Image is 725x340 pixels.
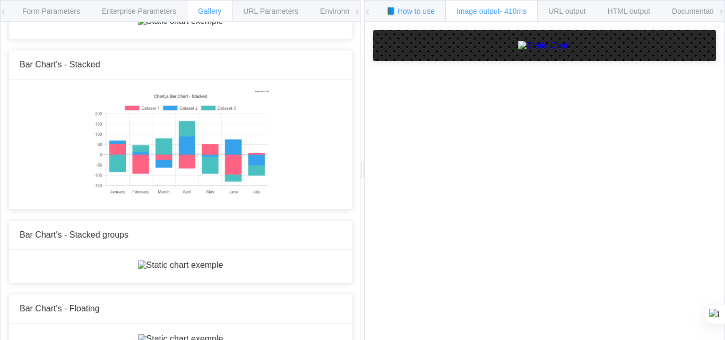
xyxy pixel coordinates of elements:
span: Enterprise Parameters [102,7,176,15]
span: Bar Chart's - Stacked groups [20,230,128,239]
span: Environments [320,7,366,15]
span: URL output [548,7,585,15]
span: Bar Chart's - Stacked [20,60,100,69]
span: URL Parameters [243,7,298,15]
span: Documentation [672,7,722,15]
span: Form Parameters [22,7,80,15]
span: 📘 How to use [386,7,435,15]
a: Static Chart [384,41,705,50]
img: Static chart exemple [138,260,223,270]
span: Bar Chart's - Floating [20,304,100,313]
img: Static Chart [518,41,571,50]
span: - 410ms [500,7,527,15]
span: Gallery [198,7,221,15]
span: HTML output [608,7,650,15]
span: Image output [456,7,527,15]
img: Static chart exemple [92,90,269,196]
